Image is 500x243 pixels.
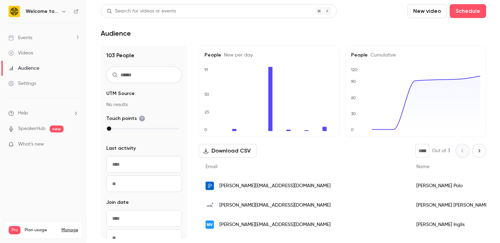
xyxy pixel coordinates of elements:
text: 30 [351,111,356,116]
a: Manage [61,227,78,233]
div: Audience [8,65,39,72]
img: multiverse.io [206,220,214,229]
h5: People [205,52,334,59]
h1: Audience [101,29,131,37]
div: [PERSON_NAME] [PERSON_NAME] [409,196,496,215]
span: UTM Source [106,90,135,97]
input: To [106,175,182,192]
span: Touch points [106,115,145,122]
h1: 103 People [106,51,182,60]
div: [PERSON_NAME] Polo [409,176,496,196]
p: Out of 3 [432,147,450,154]
a: SpeakerHub [18,125,45,132]
span: [PERSON_NAME][EMAIL_ADDRESS][DOMAIN_NAME] [219,221,331,228]
span: What's new [18,141,44,148]
iframe: Noticeable Trigger [70,141,78,148]
button: Next page [472,144,486,158]
text: 90 [351,79,356,84]
div: max [107,127,111,131]
div: [PERSON_NAME] Inglis [409,215,496,234]
button: Schedule [450,4,486,18]
span: Last activity [106,145,136,152]
text: 60 [351,95,356,100]
div: Search for videos or events [107,8,176,15]
span: Join date [106,199,129,206]
span: New per day [221,53,253,58]
div: Videos [8,50,33,57]
img: yordasgroup.com [206,201,214,209]
span: Name [416,164,430,169]
text: 0 [204,127,207,132]
img: payfit.com [206,182,214,190]
text: 25 [205,110,209,114]
li: help-dropdown-opener [8,110,78,117]
text: 91 [204,67,208,72]
span: [PERSON_NAME][EMAIL_ADDRESS][DOMAIN_NAME] [219,182,331,190]
span: Plan usage [25,227,57,233]
img: Welcome to the Jungle [9,6,20,17]
text: 0 [351,127,354,132]
span: Cumulative [368,53,396,58]
text: 50 [204,92,209,97]
span: Email [206,164,217,169]
p: No results [106,101,182,108]
input: From [106,210,182,227]
span: [PERSON_NAME][EMAIL_ADDRESS][DOMAIN_NAME] [219,202,331,209]
div: Settings [8,80,36,87]
span: Help [18,110,28,117]
button: Download CSV [199,144,257,158]
h6: Welcome to the Jungle [26,8,58,15]
span: new [50,125,64,132]
div: Events [8,34,32,41]
input: From [106,156,182,173]
span: Pro [9,226,20,234]
button: New video [407,4,447,18]
h5: People [351,52,480,59]
text: 120 [351,67,358,72]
